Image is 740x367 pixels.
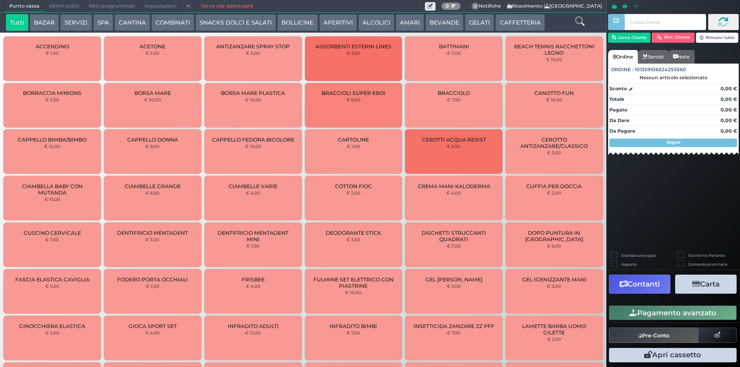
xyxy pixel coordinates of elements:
[447,190,461,195] small: € 4,00
[667,139,680,145] strong: Segue
[19,323,85,329] span: GINOCCHIERA ELASTICA
[212,230,295,242] span: DENTIFRICIO MENTADENT MINI
[609,96,624,102] strong: Totale
[326,230,381,236] span: DEODORANTE STICK
[117,276,188,283] span: FODERO PORTA OCCHIALI
[547,190,561,195] small: € 2,00
[412,230,495,242] span: DISCHETTI STRUCCANTI QUADRATI
[546,57,562,62] small: € 10,00
[30,14,59,31] button: BAZAR
[145,50,159,56] small: € 2,00
[547,243,561,248] small: € 6,00
[439,43,469,50] span: BATTIMANI
[675,275,737,294] button: Carta
[513,43,596,56] span: BEACH TENNIS RACCHETTONI LEGNO
[422,136,486,143] span: CEROTTI ACQUA RESIST
[446,3,449,9] b: 0
[413,323,494,329] span: INSETTICIDA ZANZARE ZZ PFF
[609,275,670,294] button: Contanti
[246,50,260,56] small: € 5,00
[447,97,461,102] small: € 7,00
[316,43,391,50] span: ASSORBENTI ESTERNI LINES
[447,284,461,289] small: € 5,00
[145,330,160,335] small: € 4,00
[319,14,357,31] button: APERITIVI
[438,90,470,96] span: BRACCIOLO
[216,43,290,50] span: ANTIZANZARE SPRAY STOP
[513,136,596,149] span: CEROTTO ANTIZANZARE/CLASSICO
[45,237,59,242] small: € 7,00
[447,50,461,56] small: € 2,00
[45,330,59,335] small: € 5,00
[11,183,94,196] span: CIAMBELLA BABY CON MUTANDA
[146,284,159,289] small: € 2,50
[625,14,706,30] input: Codice Cliente
[465,14,494,31] button: GELATI
[720,128,737,134] strong: 0,00 €
[534,90,574,96] span: CANOTTO FUN
[608,50,638,64] a: Ordine
[117,230,188,236] span: DENTIFRICIO MENTADENT
[688,261,727,267] label: Comanda prioritaria
[652,33,695,43] button: Rim. Cliente
[696,33,739,43] button: Rimuovi tutto
[44,144,60,149] small: € 10,00
[45,284,59,289] small: € 5,00
[127,136,178,143] span: CAPPELLO DONNA
[418,183,490,189] span: CREMA MANI KALODERMA
[212,136,294,143] span: CAPPELLO FEDORA BICOLORE
[245,97,261,102] small: € 10,00
[608,75,739,81] div: Nessun articolo selezionato
[611,66,634,73] span: Ordine :
[609,306,737,320] button: Pagamento avanzato
[425,276,483,283] span: GEL [PERSON_NAME]
[358,14,394,31] button: ALCOLICI
[338,136,369,143] span: CARTOLINE
[246,190,260,195] small: € 4,00
[93,14,113,31] button: SPA
[447,144,461,149] small: € 5,50
[609,328,699,343] button: Pre-Conto
[347,144,360,149] small: € 1,00
[447,330,461,335] small: € 7,00
[140,0,181,12] span: Impostazioni
[15,276,89,283] span: FASCIA ELASTICA CAVIGLIA
[609,348,737,362] button: Apri cassetto
[44,0,84,12] span: Ultimi ordini
[346,50,360,56] small: € 3,00
[522,276,586,283] span: GEL IGENIZZANTE MANI
[346,330,360,335] small: € 7,00
[513,230,596,242] span: DOPO PUNTURA IN [GEOGRAPHIC_DATA]
[547,336,561,342] small: € 2,50
[195,14,276,31] button: SNACKS DOLCI E SALATI
[638,50,668,64] a: Servizi
[45,97,59,102] small: € 5,00
[36,43,69,50] span: ACCENDINO
[23,90,81,96] span: BORRACCIA MINIONS
[245,330,261,335] small: € 12,00
[145,237,159,242] small: € 3,00
[145,190,159,195] small: € 6,00
[609,107,627,113] strong: Pagato
[668,50,694,64] a: Note
[495,14,545,31] button: CAFFETTERIA
[447,243,461,248] small: € 2,00
[621,253,656,258] label: Stampa una copia
[228,323,279,329] span: INFRADITO ADULTI
[45,197,60,202] small: € 15,00
[335,183,372,189] span: COTTON FIOC
[125,183,181,189] span: CIAMBELLE GRANDE
[242,276,265,283] span: FRISBEE
[246,243,260,248] small: € 1,00
[245,144,261,149] small: € 10,00
[513,323,596,336] span: LAMETTE BARBA UOMO GILETTE
[526,183,582,189] span: CUFFIA PER DOCCIA
[720,117,737,123] strong: 0,00 €
[472,3,479,10] span: 0
[425,14,464,31] button: BEVANDE
[345,290,361,295] small: € 10,00
[144,97,161,102] small: € 20,00
[608,33,651,43] button: Cerca Cliente
[246,284,260,289] small: € 4,00
[720,86,737,92] strong: 0,00 €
